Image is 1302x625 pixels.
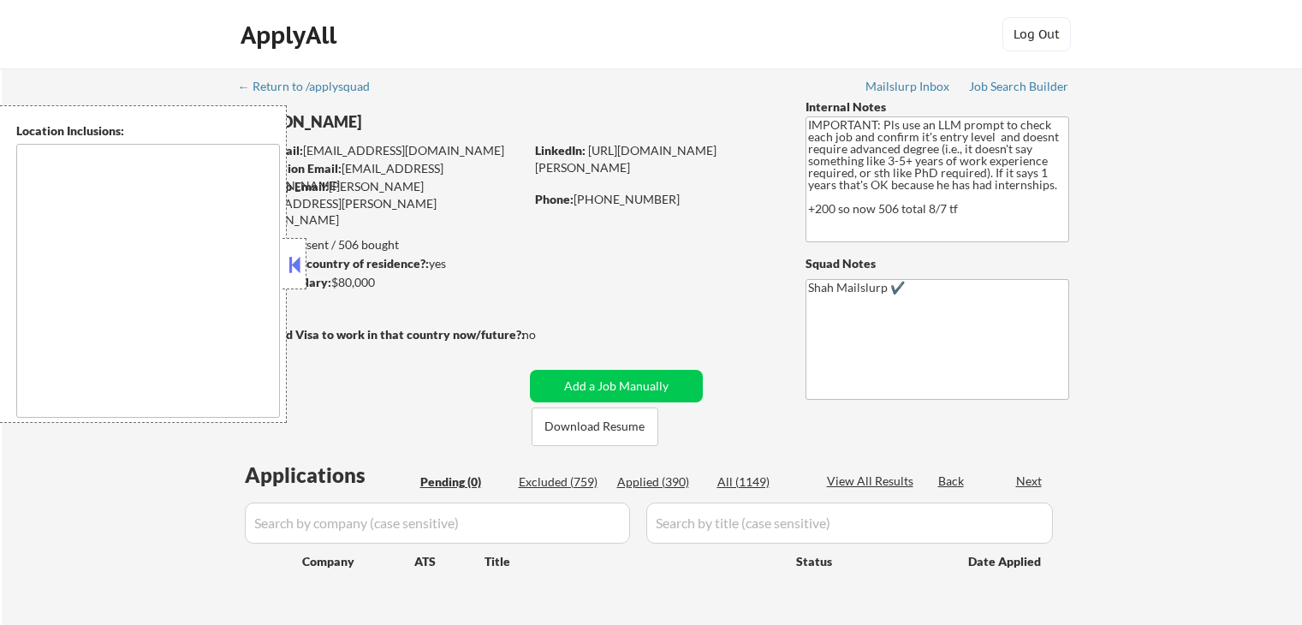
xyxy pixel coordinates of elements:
[535,143,716,175] a: [URL][DOMAIN_NAME][PERSON_NAME]
[1016,473,1043,490] div: Next
[239,255,519,272] div: yes
[865,80,951,92] div: Mailslurp Inbox
[240,111,592,133] div: [PERSON_NAME]
[16,122,280,140] div: Location Inclusions:
[522,326,571,343] div: no
[530,370,703,402] button: Add a Job Manually
[717,473,803,491] div: All (1149)
[865,80,951,97] a: Mailslurp Inbox
[239,256,429,271] strong: Can work in country of residence?:
[238,80,386,92] div: ← Return to /applysquad
[535,192,574,206] strong: Phone:
[806,255,1069,272] div: Squad Notes
[239,274,524,291] div: $80,000
[1002,17,1071,51] button: Log Out
[414,553,485,570] div: ATS
[646,503,1053,544] input: Search by title (case sensitive)
[238,80,386,97] a: ← Return to /applysquad
[519,473,604,491] div: Excluded (759)
[535,143,586,158] strong: LinkedIn:
[938,473,966,490] div: Back
[617,473,703,491] div: Applied (390)
[240,178,524,229] div: [PERSON_NAME][EMAIL_ADDRESS][PERSON_NAME][DOMAIN_NAME]
[420,473,506,491] div: Pending (0)
[806,98,1069,116] div: Internal Notes
[241,21,342,50] div: ApplyAll
[241,160,524,193] div: [EMAIL_ADDRESS][DOMAIN_NAME]
[968,553,1043,570] div: Date Applied
[302,553,414,570] div: Company
[245,465,414,485] div: Applications
[532,408,658,446] button: Download Resume
[239,236,524,253] div: 390 sent / 506 bought
[827,473,919,490] div: View All Results
[535,191,777,208] div: [PHONE_NUMBER]
[240,327,525,342] strong: Will need Visa to work in that country now/future?:
[796,545,943,576] div: Status
[485,553,780,570] div: Title
[969,80,1069,92] div: Job Search Builder
[245,503,630,544] input: Search by company (case sensitive)
[241,142,524,159] div: [EMAIL_ADDRESS][DOMAIN_NAME]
